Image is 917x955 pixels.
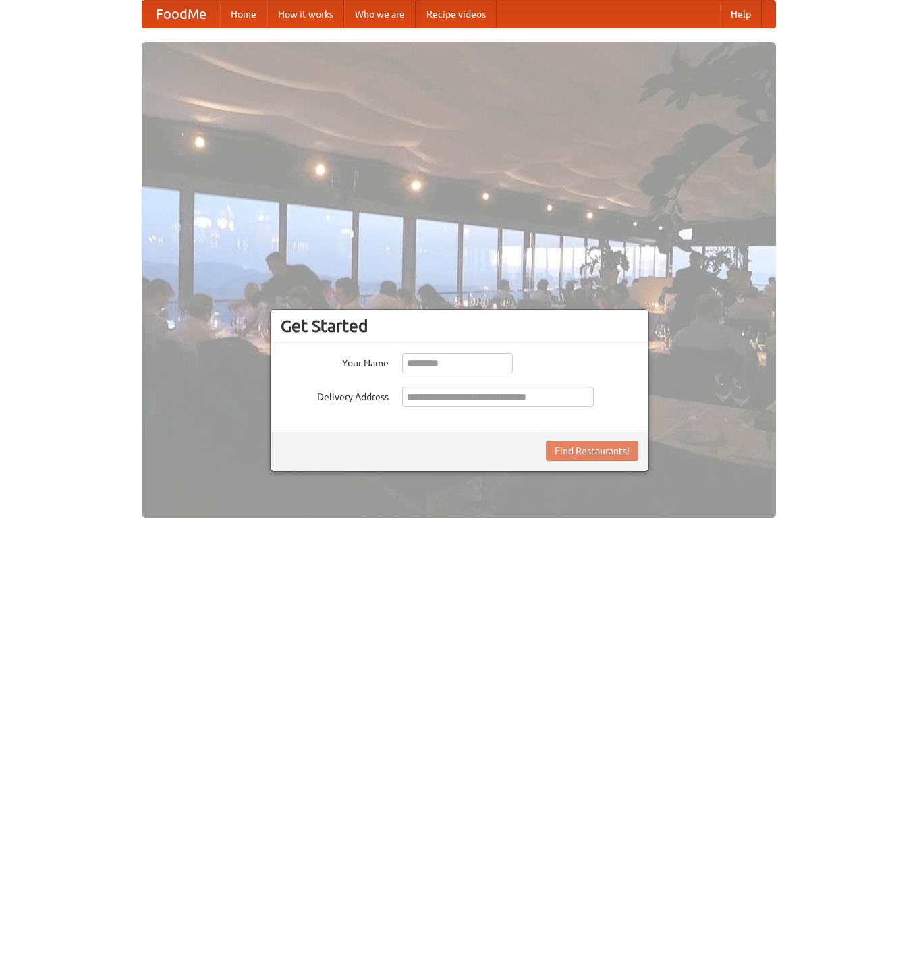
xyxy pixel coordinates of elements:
[220,1,267,28] a: Home
[720,1,762,28] a: Help
[344,1,416,28] a: Who we are
[281,387,389,404] label: Delivery Address
[281,316,638,336] h3: Get Started
[142,1,220,28] a: FoodMe
[416,1,497,28] a: Recipe videos
[281,353,389,370] label: Your Name
[267,1,344,28] a: How it works
[546,441,638,461] button: Find Restaurants!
